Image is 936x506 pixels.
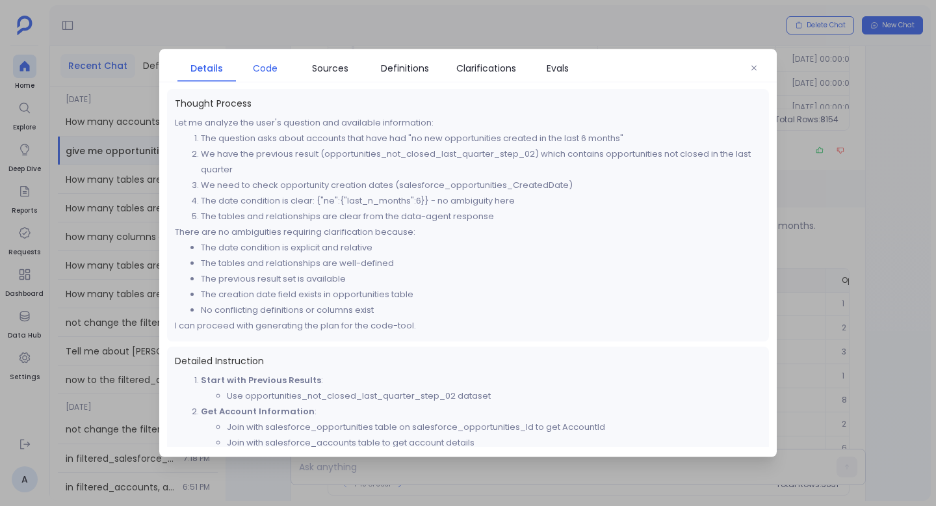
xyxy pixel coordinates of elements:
[312,61,348,75] span: Sources
[201,405,315,418] strong: Get Account Information
[456,61,516,75] span: Clarifications
[201,271,761,287] li: The previous result set is available
[175,115,761,131] p: Let me analyze the user's question and available information:
[547,61,569,75] span: Evals
[227,419,761,435] li: Join with salesforce_opportunities table on salesforce_opportunities_Id to get AccountId
[201,287,761,302] li: The creation date field exists in opportunities table
[227,435,761,451] li: Join with salesforce_accounts table to get account details
[201,256,761,271] li: The tables and relationships are well-defined
[381,61,429,75] span: Definitions
[201,374,321,386] strong: Start with Previous Results
[227,388,761,404] li: Use opportunities_not_closed_last_quarter_step_02 dataset
[175,224,761,240] p: There are no ambiguities requiring clarification because:
[201,302,761,318] li: No conflicting definitions or columns exist
[201,178,761,193] li: We need to check opportunity creation dates (salesforce_opportunities_CreatedDate)
[201,193,761,209] li: The date condition is clear: {"ne":{"last_n_months":6}} - no ambiguity here
[201,373,761,404] li: :
[201,146,761,178] li: We have the previous result (opportunities_not_closed_last_quarter_step_02) which contains opport...
[253,61,278,75] span: Code
[175,318,761,334] p: I can proceed with generating the plan for the code-tool.
[175,97,761,110] span: Thought Process
[201,240,761,256] li: The date condition is explicit and relative
[201,131,761,146] li: The question asks about accounts that have had "no new opportunities created in the last 6 months"
[190,61,223,75] span: Details
[201,209,761,224] li: The tables and relationships are clear from the data-agent response
[175,354,761,367] span: Detailed Instruction
[201,404,761,451] li: :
